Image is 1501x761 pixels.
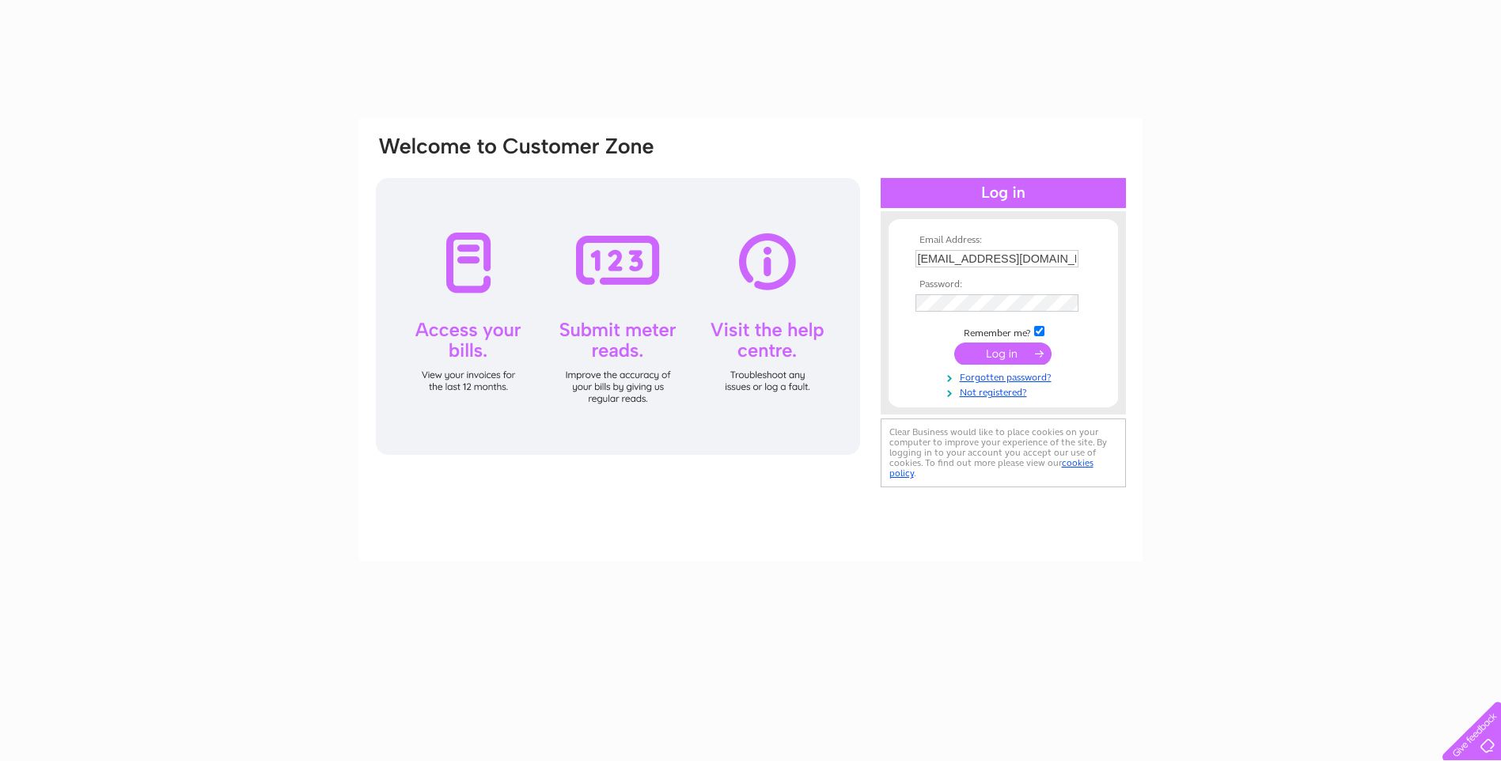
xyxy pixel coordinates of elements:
[889,457,1094,479] a: cookies policy
[912,324,1095,339] td: Remember me?
[954,343,1052,365] input: Submit
[915,384,1095,399] a: Not registered?
[912,235,1095,246] th: Email Address:
[881,418,1126,487] div: Clear Business would like to place cookies on your computer to improve your experience of the sit...
[915,369,1095,384] a: Forgotten password?
[912,279,1095,290] th: Password:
